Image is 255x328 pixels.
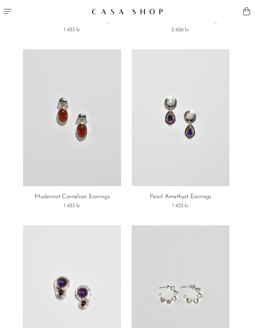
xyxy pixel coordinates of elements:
[64,27,80,33] span: 1 433 kr
[35,194,110,200] a: Modernist Carnelian Earrings
[172,203,189,209] span: 1 433 kr
[64,203,80,209] span: 1 433 kr
[150,194,211,200] a: Pearl Amethyst Earrings
[172,27,189,33] span: 2 626 kr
